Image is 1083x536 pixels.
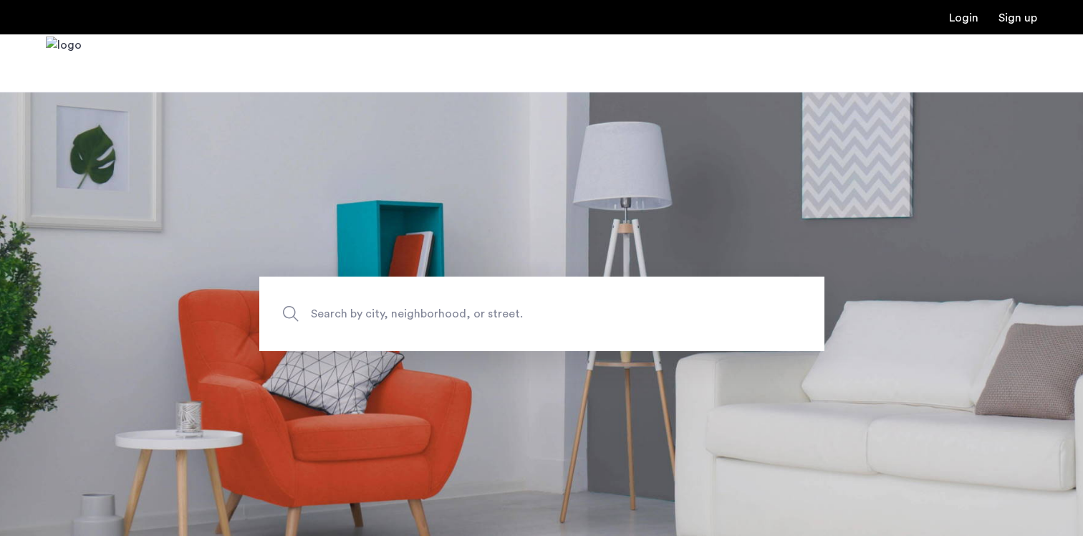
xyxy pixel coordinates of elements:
[998,12,1037,24] a: Registration
[311,305,706,324] span: Search by city, neighborhood, or street.
[46,37,82,90] img: logo
[949,12,978,24] a: Login
[46,37,82,90] a: Cazamio Logo
[259,277,824,351] input: Apartment Search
